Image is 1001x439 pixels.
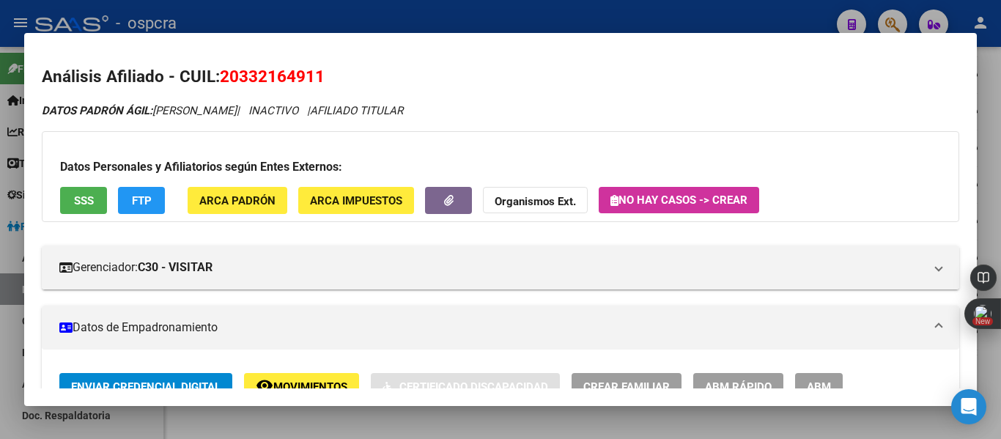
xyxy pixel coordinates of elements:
mat-expansion-panel-header: Gerenciador:C30 - VISITAR [42,246,959,289]
span: ARCA Padrón [199,194,276,207]
span: Enviar Credencial Digital [71,380,221,394]
button: ABM Rápido [693,373,783,400]
button: No hay casos -> Crear [599,187,759,213]
h2: Análisis Afiliado - CUIL: [42,64,959,89]
button: Organismos Ext. [483,187,588,214]
strong: DATOS PADRÓN ÁGIL: [42,104,152,117]
mat-panel-title: Datos de Empadronamiento [59,319,924,336]
strong: C30 - VISITAR [138,259,213,276]
i: | INACTIVO | [42,104,403,117]
span: AFILIADO TITULAR [310,104,403,117]
span: ABM [807,380,831,394]
strong: Organismos Ext. [495,195,576,208]
span: Movimientos [273,380,347,394]
button: ARCA Impuestos [298,187,414,214]
h3: Datos Personales y Afiliatorios según Entes Externos: [60,158,941,176]
span: FTP [132,194,152,207]
button: ARCA Padrón [188,187,287,214]
span: Crear Familiar [583,380,670,394]
button: ABM [795,373,843,400]
div: Open Intercom Messenger [951,389,986,424]
span: ARCA Impuestos [310,194,402,207]
span: 20332164911 [220,67,325,86]
button: SSS [60,187,107,214]
button: Movimientos [244,373,359,400]
span: [PERSON_NAME] [42,104,237,117]
mat-expansion-panel-header: Datos de Empadronamiento [42,306,959,350]
button: Certificado Discapacidad [371,373,560,400]
button: Crear Familiar [572,373,682,400]
span: Certificado Discapacidad [399,380,548,394]
span: SSS [74,194,94,207]
span: No hay casos -> Crear [610,193,747,207]
mat-panel-title: Gerenciador: [59,259,924,276]
span: ABM Rápido [705,380,772,394]
button: Enviar Credencial Digital [59,373,232,400]
mat-icon: remove_red_eye [256,377,273,394]
button: FTP [118,187,165,214]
